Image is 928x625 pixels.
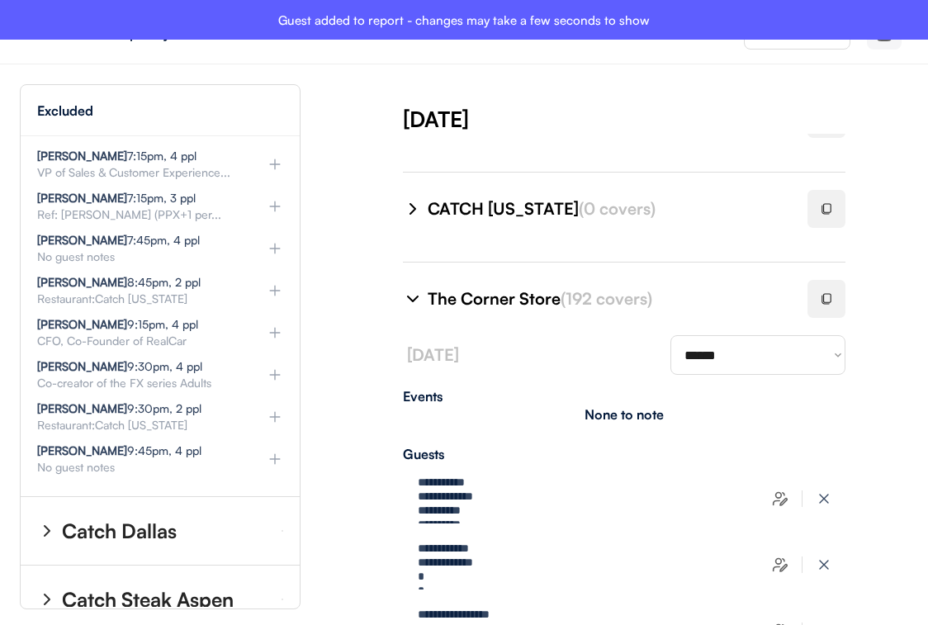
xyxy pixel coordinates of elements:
[62,589,234,609] div: Catch Steak Aspen
[267,282,283,299] img: plus%20%281%29.svg
[267,198,283,215] img: plus%20%281%29.svg
[267,409,283,425] img: plus%20%281%29.svg
[585,408,664,421] div: None to note
[37,589,57,609] img: chevron-right%20%281%29.svg
[37,445,201,457] div: 9:45pm, 4 ppl
[816,556,832,573] img: x-close%20%283%29.svg
[267,156,283,173] img: plus%20%281%29.svg
[37,125,240,136] div: Ref [PERSON_NAME]
[37,149,127,163] strong: [PERSON_NAME]
[37,521,57,541] img: chevron-right%20%281%29.svg
[37,167,240,178] div: VP of Sales & Customer Experience...
[37,209,240,220] div: Ref: [PERSON_NAME] (PPX+1 per...
[772,556,788,573] img: users-edit.svg
[428,287,788,310] div: The Corner Store
[37,319,198,330] div: 9:15pm, 4 ppl
[37,251,240,263] div: No guest notes
[403,289,423,309] img: chevron-right%20%281%29.svg
[579,198,656,219] font: (0 covers)
[37,192,196,204] div: 7:15pm, 3 ppl
[37,234,200,246] div: 7:45pm, 4 ppl
[37,361,202,372] div: 9:30pm, 4 ppl
[561,288,652,309] font: (192 covers)
[37,150,196,162] div: 7:15pm, 4 ppl
[37,377,240,389] div: Co-creator of the FX series Adults
[37,191,127,205] strong: [PERSON_NAME]
[267,367,283,383] img: plus%20%281%29.svg
[267,324,283,341] img: plus%20%281%29.svg
[407,344,459,365] font: [DATE]
[37,104,93,117] div: Excluded
[267,240,283,257] img: plus%20%281%29.svg
[403,390,845,403] div: Events
[62,521,177,541] div: Catch Dallas
[37,462,240,473] div: No guest notes
[816,490,832,507] img: x-close%20%283%29.svg
[37,233,127,247] strong: [PERSON_NAME]
[403,199,423,219] img: chevron-right%20%281%29.svg
[428,197,788,220] div: CATCH [US_STATE]
[37,335,240,347] div: CFO, Co-Founder of RealCar
[403,104,928,134] div: [DATE]
[37,293,240,305] div: Restaurant:Catch [US_STATE]
[37,277,201,288] div: 8:45pm, 2 ppl
[37,275,127,289] strong: [PERSON_NAME]
[37,359,127,373] strong: [PERSON_NAME]
[37,401,127,415] strong: [PERSON_NAME]
[403,447,845,461] div: Guests
[267,451,283,467] img: plus%20%281%29.svg
[37,403,201,414] div: 9:30pm, 2 ppl
[37,443,127,457] strong: [PERSON_NAME]
[772,490,788,507] img: users-edit.svg
[37,419,240,431] div: Restaurant:Catch [US_STATE]
[37,317,127,331] strong: [PERSON_NAME]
